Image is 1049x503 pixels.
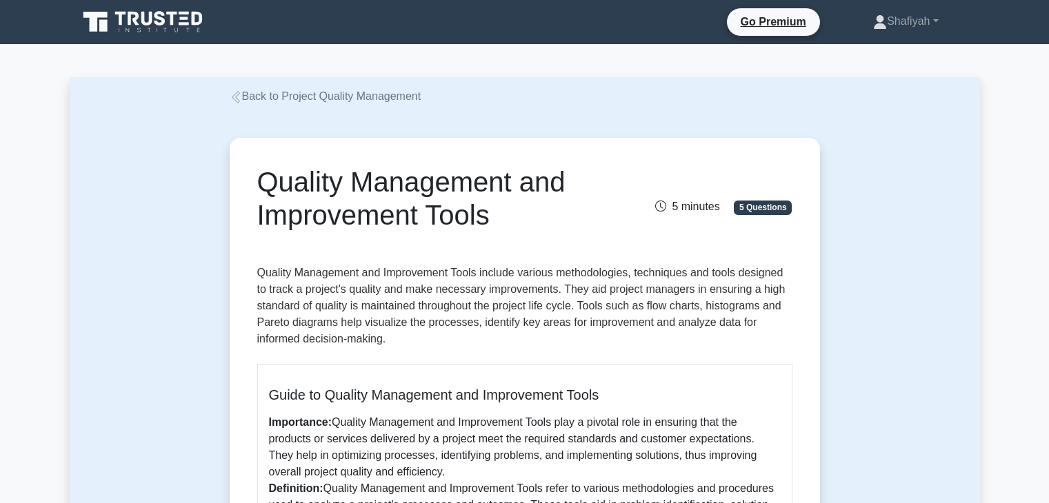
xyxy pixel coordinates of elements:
b: Importance: [269,416,332,428]
span: 5 Questions [734,201,792,214]
h5: Guide to Quality Management and Improvement Tools [269,387,781,403]
a: Go Premium [732,13,815,30]
p: Quality Management and Improvement Tools include various methodologies, techniques and tools desi... [257,265,792,353]
a: Shafiyah [840,8,971,35]
a: Back to Project Quality Management [230,90,421,102]
b: Definition: [269,482,323,494]
span: 5 minutes [655,201,719,212]
h1: Quality Management and Improvement Tools [257,165,608,232]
